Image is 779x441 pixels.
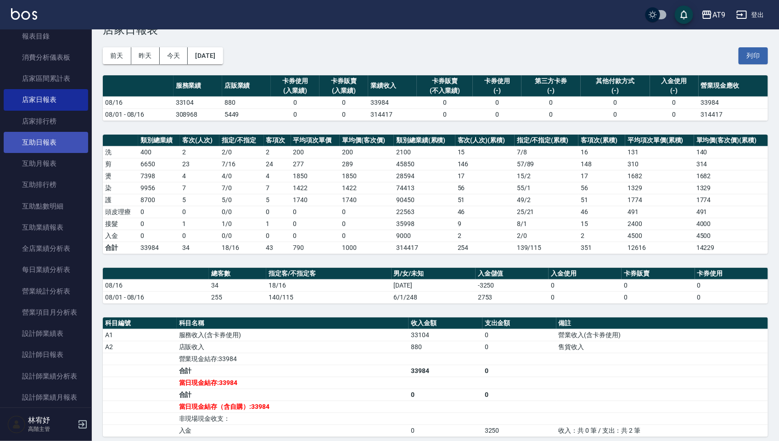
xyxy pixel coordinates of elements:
td: 491 [625,206,694,218]
td: 140 [694,146,768,158]
td: 57 / 89 [515,158,578,170]
a: 店家區間累計表 [4,68,88,89]
td: 合計 [177,389,409,401]
th: 指定/不指定 [219,135,263,147]
td: 17 [578,170,625,182]
td: 2 / 0 [515,230,578,242]
td: 7 [264,182,291,194]
td: 0 [482,341,556,353]
a: 營業項目月分析表 [4,302,88,323]
td: 08/01 - 08/16 [103,108,174,120]
div: (不入業績) [419,86,471,96]
a: 設計師日報表 [4,344,88,365]
td: 入金 [177,424,409,436]
td: 店販收入 [177,341,409,353]
td: 2 / 0 [219,146,263,158]
td: 0 [482,365,556,377]
td: 服務收入(含卡券使用) [177,329,409,341]
a: 每日業績分析表 [4,259,88,280]
td: 90450 [394,194,455,206]
div: 卡券使用 [273,76,317,86]
td: 0 [521,96,581,108]
td: 0 [549,279,622,291]
td: 頭皮理療 [103,206,138,218]
td: 9956 [138,182,180,194]
td: 0 [291,218,340,230]
button: 前天 [103,47,131,64]
a: 店家排行榜 [4,111,88,132]
div: (-) [475,86,519,96]
td: 400 [138,146,180,158]
td: 售貨收入 [556,341,768,353]
td: 0 [417,96,473,108]
td: 15 [578,218,625,230]
td: 56 [578,182,625,194]
td: A2 [103,341,177,353]
a: 互助月報表 [4,153,88,174]
td: 0 [473,108,521,120]
td: 5449 [222,108,271,120]
td: 34 [209,279,266,291]
td: 74413 [394,182,455,194]
td: 15 [455,146,515,158]
td: 1329 [694,182,768,194]
button: 今天 [160,47,188,64]
td: 染 [103,182,138,194]
h5: 林宥妤 [28,416,75,425]
img: Person [7,415,26,434]
td: 0 [319,108,368,120]
td: 1850 [340,170,394,182]
td: 1740 [291,194,340,206]
td: 0 [340,218,394,230]
div: (-) [524,86,578,96]
td: 7 / 8 [515,146,578,158]
td: 17 [455,170,515,182]
td: 314417 [699,108,768,120]
td: 0 [482,329,556,341]
a: 互助業績報表 [4,217,88,238]
div: 入金使用 [652,76,696,86]
td: 1774 [694,194,768,206]
td: 1740 [340,194,394,206]
td: 0 [291,230,340,242]
button: save [675,6,693,24]
th: 客項次 [264,135,291,147]
td: 0 [264,230,291,242]
td: 0 [695,291,768,303]
td: 2100 [394,146,455,158]
td: 0 [138,218,180,230]
td: 0 [417,108,473,120]
a: 營業統計分析表 [4,281,88,302]
td: 51 [578,194,625,206]
table: a dense table [103,317,768,437]
th: 指定/不指定(累積) [515,135,578,147]
div: (入業績) [322,86,366,96]
td: 1682 [694,170,768,182]
td: 0 [482,389,556,401]
td: 合計 [177,365,409,377]
th: 平均項次單價(累積) [625,135,694,147]
td: 131 [625,146,694,158]
td: 880 [222,96,271,108]
td: 1 [180,218,219,230]
a: 店家日報表 [4,89,88,110]
td: 非現場現金收支： [177,413,409,424]
th: 類別總業績 [138,135,180,147]
td: 254 [455,242,515,254]
th: 卡券使用 [695,268,768,280]
th: 服務業績 [174,75,222,97]
td: 0 / 0 [219,230,263,242]
td: 0 [622,291,695,303]
td: 4 / 0 [219,170,263,182]
td: 18/16 [266,279,392,291]
td: 12616 [625,242,694,254]
td: 16 [578,146,625,158]
td: 護 [103,194,138,206]
td: 5 / 0 [219,194,263,206]
td: 51 [455,194,515,206]
td: 255 [209,291,266,303]
td: 7 [180,182,219,194]
td: 200 [340,146,394,158]
td: 08/16 [103,96,174,108]
td: 08/16 [103,279,209,291]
